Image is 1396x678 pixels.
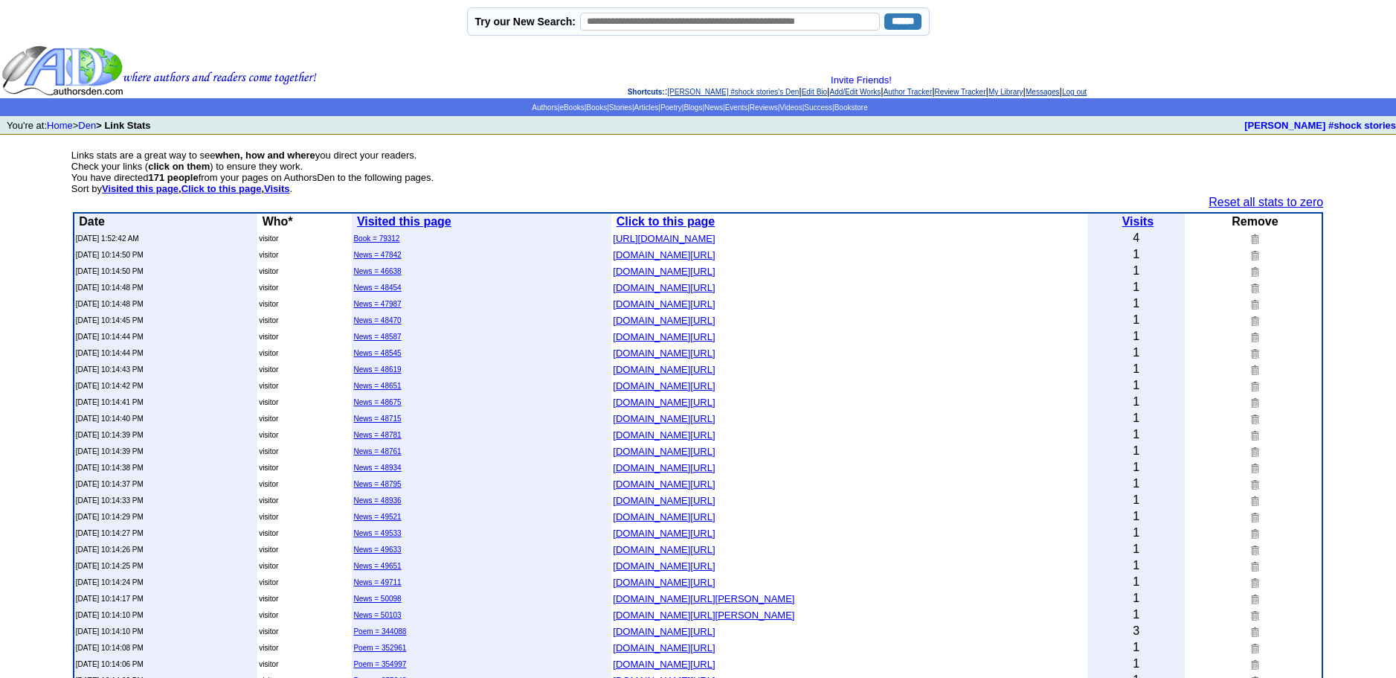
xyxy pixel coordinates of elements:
[613,446,715,457] font: [DOMAIN_NAME][URL]
[353,234,399,243] a: Book = 79312
[884,88,933,96] a: Author Tracker
[259,595,278,603] font: visitor
[1,45,317,97] img: header_logo2.gif
[617,215,715,228] a: Click to this page
[613,479,715,490] font: [DOMAIN_NAME][URL]
[353,333,401,341] a: News = 48587
[259,333,278,341] font: visitor
[613,346,715,359] a: [DOMAIN_NAME][URL]
[76,300,144,308] font: [DATE] 10:14:48 PM
[353,284,401,292] a: News = 48454
[259,349,278,357] font: visitor
[1087,541,1185,557] td: 1
[1248,577,1259,588] img: Remove this link
[1248,364,1259,375] img: Remove this link
[725,103,748,112] a: Events
[613,412,715,424] a: [DOMAIN_NAME][URL]
[259,611,278,619] font: visitor
[1122,215,1154,228] b: Visits
[76,578,144,586] font: [DATE] 10:14:24 PM
[96,120,150,131] b: > Link Stats
[353,251,401,259] a: News = 47842
[613,575,715,588] a: [DOMAIN_NAME][URL]
[613,395,715,408] a: [DOMAIN_NAME][URL]
[259,431,278,439] font: visitor
[1248,511,1259,522] img: Remove this link
[1087,295,1185,312] td: 1
[7,120,151,131] font: You're at: >
[76,513,144,521] font: [DATE] 10:14:29 PM
[1248,233,1259,244] img: Remove this link
[1087,525,1185,541] td: 1
[613,657,715,670] a: [DOMAIN_NAME][URL]
[353,546,401,554] a: News = 49633
[1087,279,1185,295] td: 1
[76,627,144,636] font: [DATE] 10:14:10 PM
[353,267,401,275] a: News = 46638
[613,493,715,506] a: [DOMAIN_NAME][URL]
[660,103,682,112] a: Poetry
[259,513,278,521] font: visitor
[76,284,144,292] font: [DATE] 10:14:48 PM
[353,464,401,472] a: News = 48934
[613,315,715,326] font: [DOMAIN_NAME][URL]
[353,415,401,423] a: News = 48715
[353,513,401,521] a: News = 49521
[353,611,401,619] a: News = 50103
[613,626,715,637] font: [DOMAIN_NAME][URL]
[76,546,144,554] font: [DATE] 10:14:26 PM
[264,183,289,194] b: Visits
[613,397,715,408] font: [DOMAIN_NAME][URL]
[613,559,715,572] a: [DOMAIN_NAME][URL]
[1248,298,1259,310] img: Remove this link
[1087,410,1185,426] td: 1
[1248,479,1259,490] img: Remove this link
[613,231,715,244] a: [URL][DOMAIN_NAME]
[1087,312,1185,328] td: 1
[1248,413,1259,424] img: Remove this link
[613,444,715,457] a: [DOMAIN_NAME][URL]
[1248,429,1259,441] img: Remove this link
[613,331,715,342] font: [DOMAIN_NAME][URL]
[1087,623,1185,639] td: 3
[1087,459,1185,476] td: 1
[1244,120,1396,131] a: [PERSON_NAME] #shock stories
[78,120,96,131] a: Den
[559,103,584,112] a: eBooks
[1087,492,1185,508] td: 1
[834,103,868,112] a: Bookstore
[259,578,278,586] font: visitor
[76,316,144,324] font: [DATE] 10:14:45 PM
[76,234,139,243] font: [DATE] 1:52:42 AM
[1026,88,1060,96] a: Messages
[353,644,406,652] a: Poem = 352961
[259,284,278,292] font: visitor
[353,562,401,570] a: News = 49651
[1087,508,1185,525] td: 1
[1062,88,1087,96] a: Log out
[613,544,715,555] font: [DOMAIN_NAME][URL]
[1087,607,1185,623] td: 1
[779,103,802,112] a: Videos
[102,183,178,194] a: Visited this page
[613,348,715,359] font: [DOMAIN_NAME][URL]
[353,578,401,586] a: News = 49711
[259,300,278,308] font: visitor
[1248,626,1259,637] img: Remove this link
[1087,328,1185,345] td: 1
[475,16,576,28] label: Try our New Search:
[613,641,715,653] a: [DOMAIN_NAME][URL]
[1087,426,1185,443] td: 1
[1087,230,1185,246] td: 4
[79,215,105,228] b: Date
[259,398,278,406] font: visitor
[704,103,723,112] a: News
[353,595,401,603] a: News = 50098
[1087,574,1185,590] td: 1
[1248,528,1259,539] img: Remove this link
[353,316,401,324] a: News = 48470
[259,447,278,455] font: visitor
[76,382,144,390] font: [DATE] 10:14:42 PM
[259,660,278,668] font: visitor
[667,88,799,96] a: [PERSON_NAME] #shock stories's Den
